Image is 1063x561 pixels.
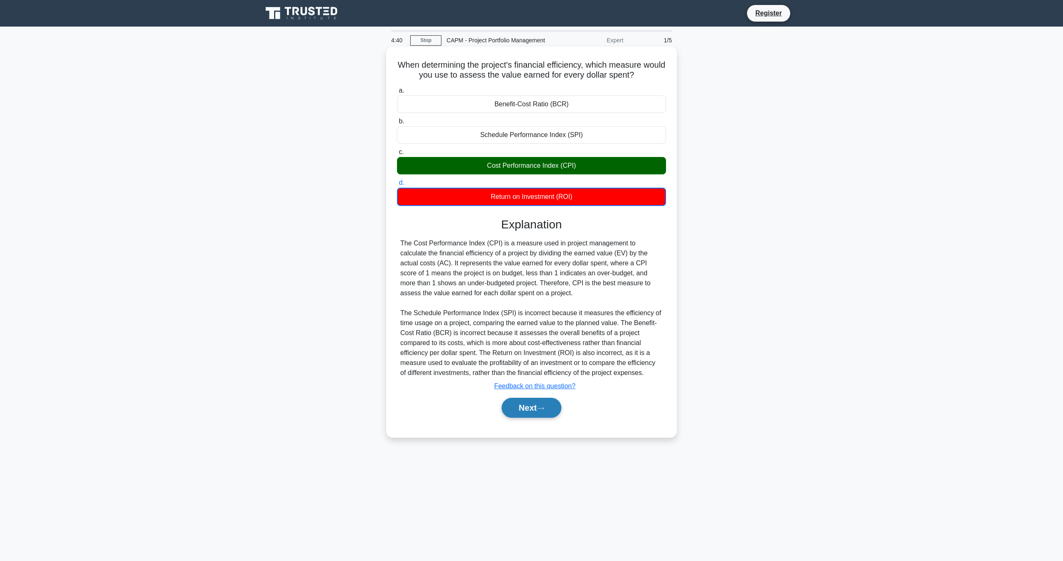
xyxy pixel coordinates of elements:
[402,218,661,232] h3: Explanation
[397,188,666,206] div: Return on Investment (ROI)
[397,126,666,144] div: Schedule Performance Index (SPI)
[399,148,404,155] span: c.
[494,382,576,390] a: Feedback on this question?
[441,32,556,49] div: CAPM - Project Portfolio Management
[396,60,667,81] h5: When determining the project's financial efficiency, which measure would you use to assess the va...
[399,87,404,94] span: a.
[556,32,628,49] div: Expert
[386,32,410,49] div: 4:40
[750,8,787,18] a: Register
[399,118,404,125] span: b.
[397,96,666,113] div: Benefit-Cost Ratio (BCR)
[628,32,677,49] div: 1/5
[410,35,441,46] a: Stop
[397,157,666,174] div: Cost Performance Index (CPI)
[502,398,561,418] button: Next
[399,179,404,186] span: d.
[400,238,663,378] div: The Cost Performance Index (CPI) is a measure used in project management to calculate the financi...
